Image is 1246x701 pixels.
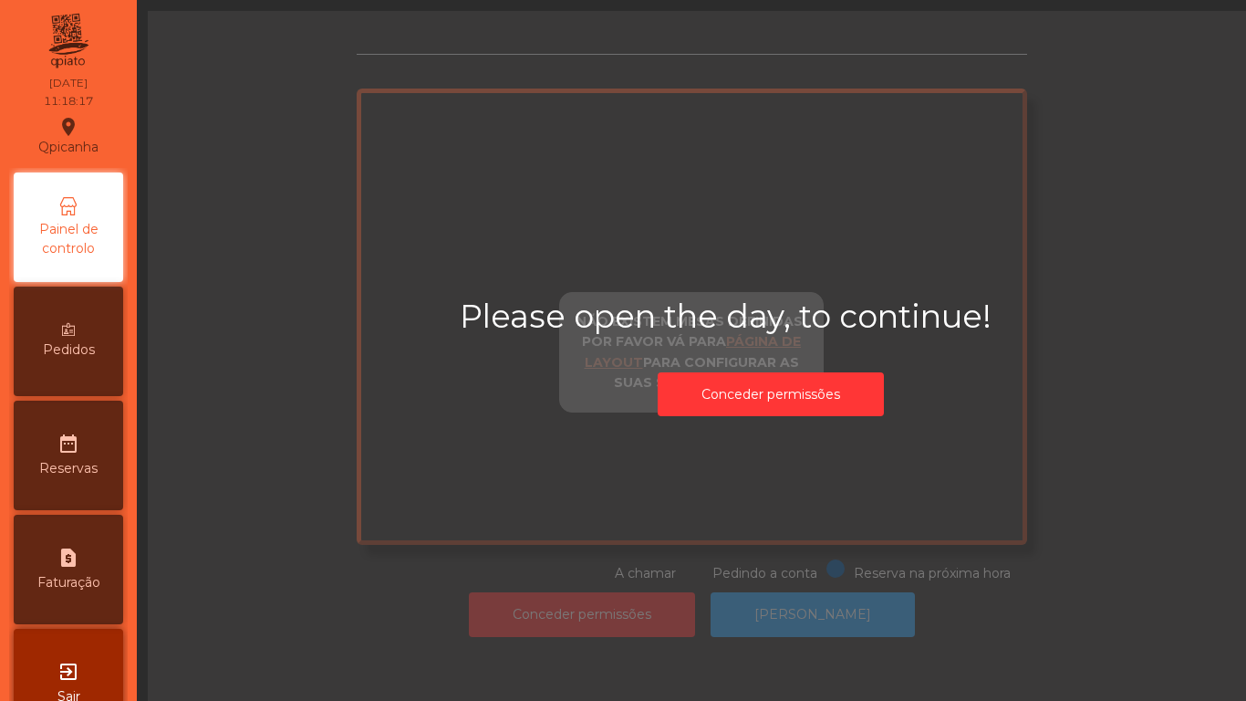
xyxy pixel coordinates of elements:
[46,9,90,73] img: qpiato
[57,433,79,455] i: date_range
[43,340,95,360] span: Pedidos
[49,75,88,91] div: [DATE]
[57,661,79,683] i: exit_to_app
[460,298,1083,336] h2: Please open the day, to continue!
[37,573,100,592] span: Faturação
[39,459,98,478] span: Reservas
[57,116,79,138] i: location_on
[38,113,99,159] div: Qpicanha
[18,220,119,258] span: Painel de controlo
[658,372,884,417] button: Conceder permissões
[44,93,93,110] div: 11:18:17
[57,547,79,569] i: request_page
